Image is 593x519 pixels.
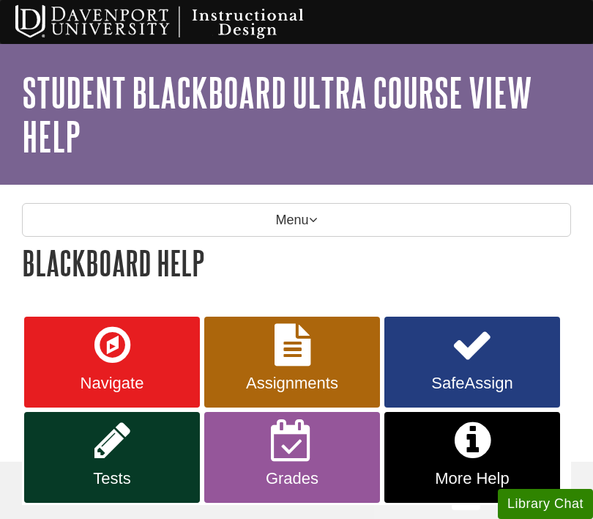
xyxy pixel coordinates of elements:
a: Grades [204,412,380,503]
img: Davenport University Instructional Design [4,4,355,40]
span: More Help [395,469,549,488]
span: Grades [215,469,369,488]
a: Navigate [24,317,200,408]
button: Library Chat [498,489,593,519]
a: Assignments [204,317,380,408]
a: More Help [384,412,560,503]
span: Navigate [35,374,189,393]
h1: Blackboard Help [22,244,571,281]
p: Menu [22,203,571,237]
a: Tests [24,412,200,503]
span: Tests [35,469,189,488]
a: Student Blackboard Ultra Course View Help [22,70,532,159]
a: SafeAssign [384,317,560,408]
span: Assignments [215,374,369,393]
span: SafeAssign [395,374,549,393]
